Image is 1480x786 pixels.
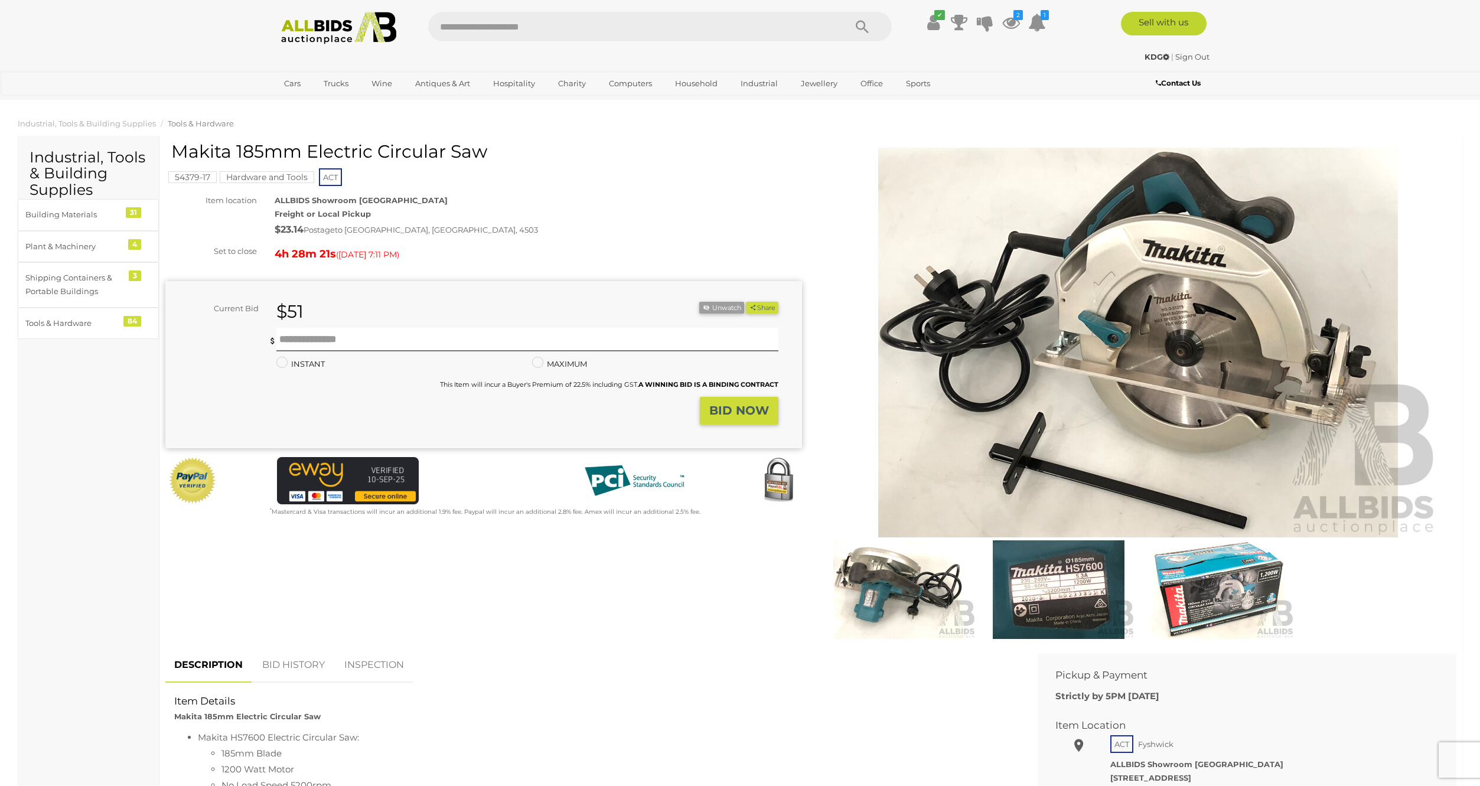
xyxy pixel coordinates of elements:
[275,12,403,44] img: Allbids.com.au
[275,224,304,235] strong: $23.14
[168,172,217,182] a: 54379-17
[700,397,778,425] button: BID NOW
[1055,690,1159,702] b: Strictly by 5PM [DATE]
[853,74,891,93] a: Office
[793,74,845,93] a: Jewellery
[1171,52,1173,61] span: |
[220,172,314,182] a: Hardware and Tools
[168,171,217,183] mark: 54379-17
[1055,670,1421,681] h2: Pickup & Payment
[220,171,314,183] mark: Hardware and Tools
[275,221,802,239] div: Postage
[1175,52,1210,61] a: Sign Out
[30,149,147,198] h2: Industrial, Tools & Building Supplies
[277,457,419,504] img: eWAY Payment Gateway
[174,712,321,721] strong: Makita 185mm Electric Circular Saw
[924,12,942,33] a: ✔
[18,119,156,128] a: Industrial, Tools & Building Supplies
[1110,735,1133,753] span: ACT
[1145,52,1171,61] a: KDG
[699,302,744,314] li: Unwatch this item
[275,195,448,205] strong: ALLBIDS Showroom [GEOGRAPHIC_DATA]
[25,208,123,221] div: Building Materials
[1156,79,1201,87] b: Contact Us
[157,244,266,258] div: Set to close
[275,247,336,260] strong: 4h 28m 21s
[128,239,141,250] div: 4
[276,93,376,113] a: [GEOGRAPHIC_DATA]
[699,302,744,314] button: Unwatch
[168,119,234,128] a: Tools & Hardware
[18,199,159,230] a: Building Materials 31
[18,308,159,339] a: Tools & Hardware 84
[338,249,397,260] span: [DATE] 7:11 PM
[319,168,342,186] span: ACT
[364,74,400,93] a: Wine
[270,508,700,516] small: Mastercard & Visa transactions will incur an additional 1.9% fee. Paypal will incur an additional...
[275,209,371,218] strong: Freight or Local Pickup
[1135,736,1176,752] span: Fyshwick
[1156,77,1204,90] a: Contact Us
[276,74,308,93] a: Cars
[1028,12,1046,33] a: 1
[276,301,304,322] strong: $51
[898,74,938,93] a: Sports
[276,357,325,371] label: INSTANT
[823,540,976,639] img: Makita 185mm Electric Circular Saw
[126,207,141,218] div: 31
[165,302,268,315] div: Current Bid
[550,74,594,93] a: Charity
[25,317,123,330] div: Tools & Hardware
[733,74,785,93] a: Industrial
[221,761,1011,777] li: 1200 Watt Motor
[833,12,892,41] button: Search
[171,142,799,161] h1: Makita 185mm Electric Circular Saw
[755,457,802,504] img: Secured by Rapid SSL
[1002,12,1020,33] a: 2
[836,148,1440,537] img: Makita 185mm Electric Circular Saw
[532,357,587,371] label: MAXIMUM
[1141,540,1295,639] img: Makita 185mm Electric Circular Saw
[25,271,123,299] div: Shipping Containers & Portable Buildings
[1110,773,1191,782] strong: [STREET_ADDRESS]
[485,74,543,93] a: Hospitality
[253,648,334,683] a: BID HISTORY
[667,74,725,93] a: Household
[1145,52,1169,61] strong: KDG
[638,380,778,389] b: A WINNING BID IS A BINDING CONTRACT
[709,403,769,418] strong: BID NOW
[336,250,399,259] span: ( )
[129,270,141,281] div: 3
[1041,10,1049,20] i: 1
[408,74,478,93] a: Antiques & Art
[25,240,123,253] div: Plant & Machinery
[335,648,413,683] a: INSPECTION
[316,74,356,93] a: Trucks
[165,648,252,683] a: DESCRIPTION
[1055,720,1421,731] h2: Item Location
[934,10,945,20] i: ✔
[18,231,159,262] a: Plant & Machinery 4
[575,457,693,504] img: PCI DSS compliant
[18,262,159,308] a: Shipping Containers & Portable Buildings 3
[123,316,141,327] div: 84
[982,540,1136,639] img: Makita 185mm Electric Circular Saw
[746,302,778,314] button: Share
[440,380,778,389] small: This Item will incur a Buyer's Premium of 22.5% including GST.
[1013,10,1023,20] i: 2
[168,457,217,504] img: Official PayPal Seal
[601,74,660,93] a: Computers
[157,194,266,207] div: Item location
[221,745,1011,761] li: 185mm Blade
[1110,759,1283,769] strong: ALLBIDS Showroom [GEOGRAPHIC_DATA]
[335,225,538,234] span: to [GEOGRAPHIC_DATA], [GEOGRAPHIC_DATA], 4503
[1121,12,1207,35] a: Sell with us
[174,696,1011,707] h2: Item Details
